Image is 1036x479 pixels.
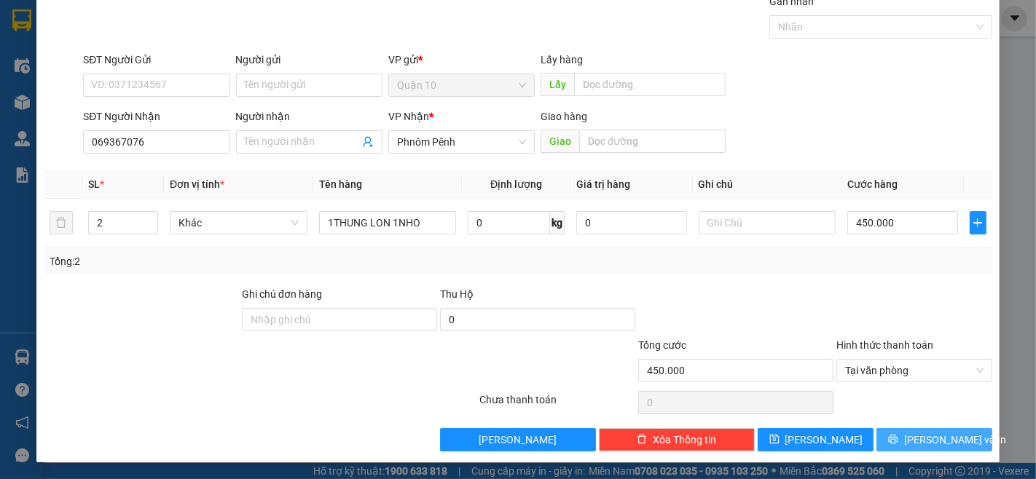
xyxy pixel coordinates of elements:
[440,288,474,300] span: Thu Hộ
[653,432,716,448] span: Xóa Thông tin
[888,434,898,446] span: printer
[479,392,637,417] div: Chưa thanh toán
[576,211,686,234] input: 0
[397,131,526,153] span: Phnôm Pênh
[7,96,98,140] b: [STREET_ADDRESS][PERSON_NAME][PERSON_NAME]
[83,52,229,68] div: SĐT Người Gửi
[83,108,229,124] div: SĐT Người Nhận
[236,52,382,68] div: Người gửi
[637,434,647,446] span: delete
[236,108,382,124] div: Người nhận
[88,178,100,190] span: SL
[388,111,429,122] span: VP Nhận
[362,136,374,148] span: user-add
[101,96,192,124] b: [STREET_ADDRESS][PERSON_NAME]
[541,73,574,96] span: Lấy
[758,428,874,451] button: save[PERSON_NAME]
[970,211,987,234] button: plus
[490,178,542,190] span: Định lượng
[541,130,579,153] span: Giao
[574,73,726,96] input: Dọc đường
[579,130,726,153] input: Dọc đường
[101,81,111,91] span: environment
[242,288,322,300] label: Ghi chú đơn hàng
[50,211,73,234] button: delete
[785,432,863,448] span: [PERSON_NAME]
[550,211,565,234] span: kg
[599,428,755,451] button: deleteXóa Thông tin
[397,74,526,96] span: Quận 10
[876,428,992,451] button: printer[PERSON_NAME] và In
[7,81,17,91] span: environment
[7,7,211,35] li: [PERSON_NAME]
[699,211,836,234] input: Ghi Chú
[319,178,362,190] span: Tên hàng
[904,432,1006,448] span: [PERSON_NAME] và In
[101,62,194,78] li: VP Phnôm Pênh
[576,178,630,190] span: Giá trị hàng
[479,432,557,448] span: [PERSON_NAME]
[541,111,587,122] span: Giao hàng
[170,178,224,190] span: Đơn vị tính
[440,428,596,451] button: [PERSON_NAME]
[769,434,780,446] span: save
[7,62,101,78] li: [PERSON_NAME] 10
[319,211,457,234] input: VD: Bàn, Ghế
[242,308,437,331] input: Ghi chú đơn hàng
[970,217,986,229] span: plus
[541,54,583,66] span: Lấy hàng
[50,253,401,269] div: Tổng: 2
[847,178,898,190] span: Cước hàng
[638,339,686,351] span: Tổng cước
[693,170,842,199] th: Ghi chú
[388,52,535,68] div: VP gửi
[178,212,299,234] span: Khác
[845,360,984,381] span: Tại văn phòng
[836,339,933,351] label: Hình thức thanh toán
